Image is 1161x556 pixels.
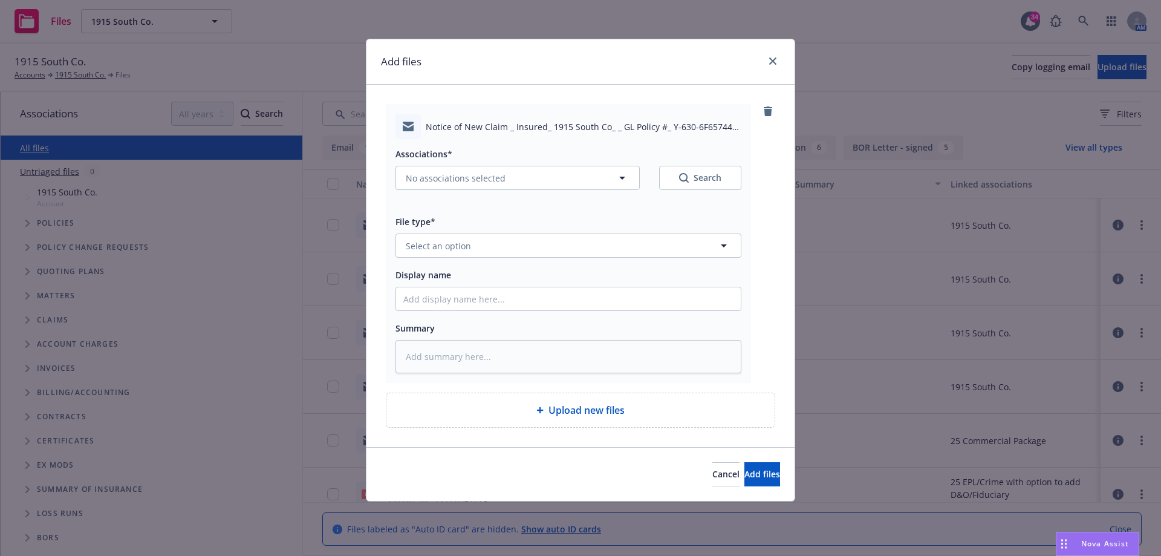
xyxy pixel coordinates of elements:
a: remove [761,104,775,119]
span: Notice of New Claim _ Insured_ 1915 South Co_ _ GL Policy #_ Y-630-6F657448-COF-25 _ Travelers _ ... [426,120,741,133]
button: Nova Assist [1056,532,1139,556]
span: Display name [395,269,451,281]
a: close [766,54,780,68]
input: Add display name here... [396,287,741,310]
div: Drag to move [1056,532,1072,555]
button: Select an option [395,234,741,258]
div: Upload new files [386,393,775,428]
span: Upload new files [548,403,625,417]
span: Summary [395,322,435,334]
h1: Add files [381,54,421,70]
svg: Search [679,173,689,183]
span: Add files [744,468,780,480]
span: File type* [395,216,435,227]
span: No associations selected [406,172,506,185]
span: Associations* [395,148,452,160]
button: Add files [744,462,780,486]
button: Cancel [712,462,740,486]
span: Cancel [712,468,740,480]
span: Select an option [406,240,471,252]
button: SearchSearch [659,166,741,190]
button: No associations selected [395,166,640,190]
div: Search [679,172,721,184]
span: Nova Assist [1081,538,1129,549]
